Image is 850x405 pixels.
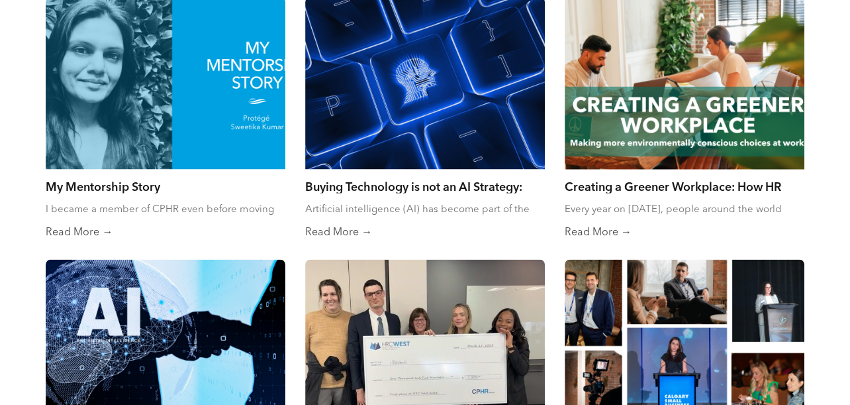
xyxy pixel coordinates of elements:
div: Artificial intelligence (AI) has become part of the HR vocabulary. No longer a future ambition, m... [305,203,545,216]
a: Creating a Greener Workplace: How HR Can Lead the Way on [DATE] [565,179,804,194]
a: Buying Technology is not an AI Strategy: How to drive sustainable AI adoption in HR [305,179,545,194]
a: Read More → [565,226,804,239]
a: My Mentorship Story [46,179,285,194]
div: Every year on [DATE], people around the world come together to celebrate [DATE], a movement dedic... [565,203,804,216]
a: Read More → [46,226,285,239]
div: I became a member of CPHR even before moving to [GEOGRAPHIC_DATA] in [DATE]. It was my way of get... [46,203,285,216]
a: Read More → [305,226,545,239]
